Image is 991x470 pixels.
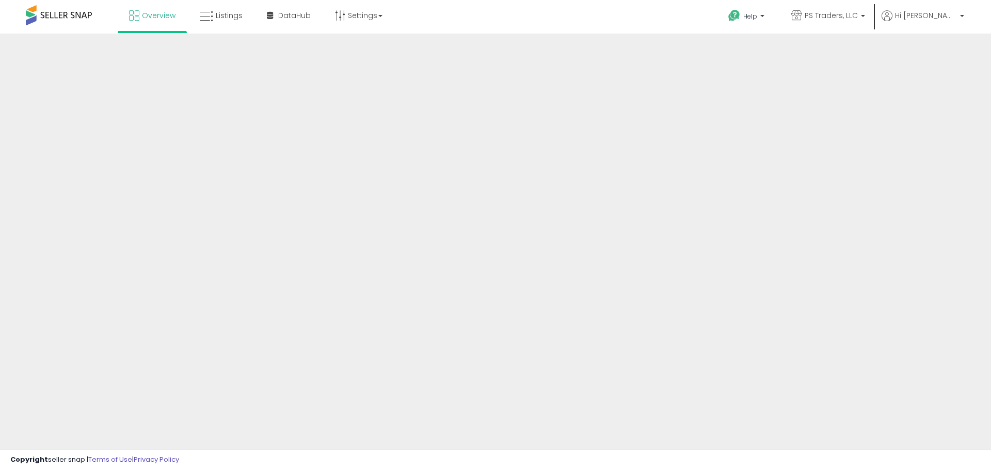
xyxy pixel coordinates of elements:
span: Listings [216,10,243,21]
a: Privacy Policy [134,455,179,464]
span: PS Traders, LLC [805,10,858,21]
span: Overview [142,10,175,21]
a: Hi [PERSON_NAME] [882,10,964,34]
span: Hi [PERSON_NAME] [895,10,957,21]
i: Get Help [728,9,741,22]
div: seller snap | | [10,455,179,465]
span: DataHub [278,10,311,21]
span: Help [743,12,757,21]
a: Help [720,2,775,34]
strong: Copyright [10,455,48,464]
a: Terms of Use [88,455,132,464]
